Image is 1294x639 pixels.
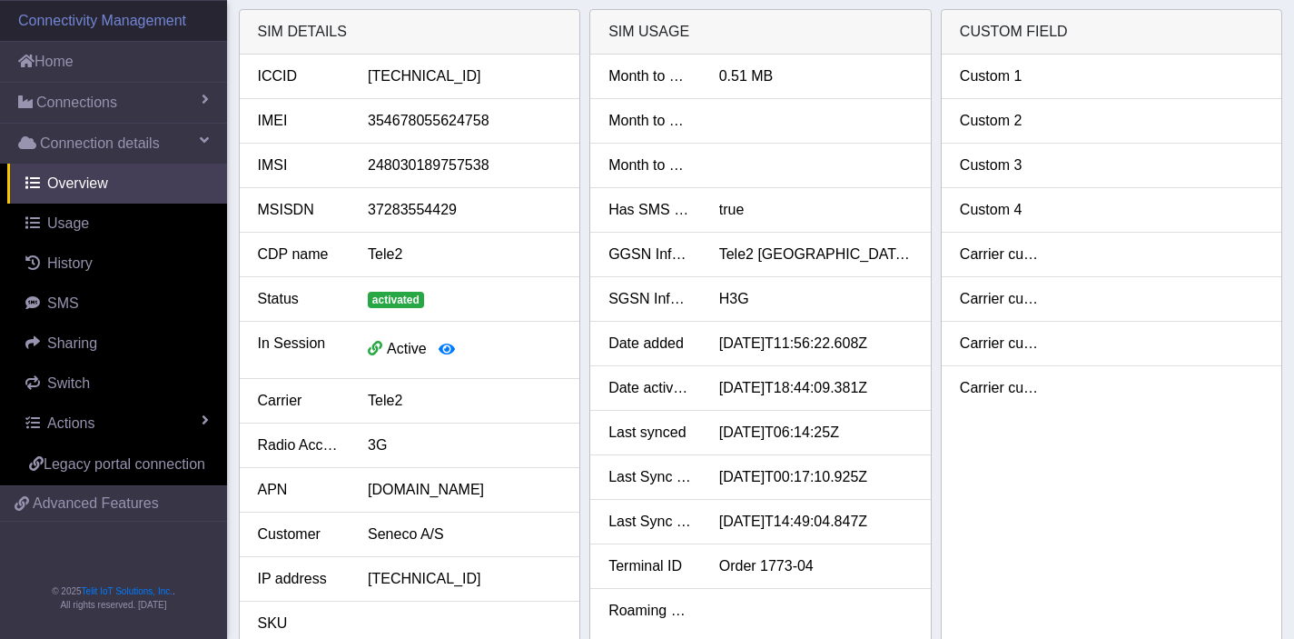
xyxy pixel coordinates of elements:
[706,466,926,488] div: [DATE]T00:17:10.925Z
[244,390,355,412] div: Carrier
[595,466,706,488] div: Last Sync Data Usage
[354,199,575,221] div: 37283554429
[244,110,355,132] div: IMEI
[595,244,706,265] div: GGSN Information
[706,377,926,399] div: [DATE]T18:44:09.381Z
[354,390,575,412] div: Tele2
[354,568,575,590] div: [TECHNICAL_ID]
[244,155,355,176] div: IMSI
[244,524,355,545] div: Customer
[595,555,706,577] div: Terminal ID
[706,65,926,87] div: 0.51 MB
[706,422,926,444] div: [DATE]T06:14:25Z
[354,244,575,265] div: Tele2
[946,288,1057,310] div: Carrier custom 2
[7,284,227,324] a: SMS
[7,404,227,444] a: Actions
[706,288,926,310] div: H3G
[244,65,355,87] div: ICCID
[244,479,355,501] div: APN
[47,175,108,191] span: Overview
[7,324,227,364] a: Sharing
[946,377,1057,399] div: Carrier custom 4
[47,375,90,391] span: Switch
[47,215,89,231] span: Usage
[946,333,1057,354] div: Carrier custom 3
[590,10,931,55] div: SIM usage
[427,333,467,367] button: View session details
[595,333,706,354] div: Date added
[40,133,160,155] span: Connection details
[244,333,355,367] div: In Session
[706,244,926,265] div: Tele2 [GEOGRAPHIC_DATA] AB
[595,288,706,310] div: SGSN Information
[354,65,575,87] div: [TECHNICAL_ID]
[244,434,355,456] div: Radio Access Tech
[354,524,575,545] div: Seneco A/S
[368,292,424,308] span: activated
[244,244,355,265] div: CDP name
[36,92,117,114] span: Connections
[706,333,926,354] div: [DATE]T11:56:22.608Z
[244,199,355,221] div: MSISDN
[946,65,1057,87] div: Custom 1
[595,377,706,399] div: Date activated
[595,422,706,444] div: Last synced
[354,434,575,456] div: 3G
[244,288,355,310] div: Status
[595,511,706,533] div: Last Sync SMS Usage
[7,364,227,404] a: Switch
[595,110,706,132] div: Month to date SMS
[47,335,97,351] span: Sharing
[244,568,355,590] div: IP address
[387,341,427,356] span: Active
[7,164,227,204] a: Overview
[942,10,1282,55] div: Custom field
[47,255,93,271] span: History
[706,555,926,577] div: Order 1773-04
[706,199,926,221] div: true
[354,479,575,501] div: [DOMAIN_NAME]
[946,155,1057,176] div: Custom 3
[595,65,706,87] div: Month to date data
[706,511,926,533] div: [DATE]T14:49:04.847Z
[595,199,706,221] div: Has SMS Usage
[240,10,580,55] div: SIM details
[946,199,1057,221] div: Custom 4
[7,244,227,284] a: History
[946,110,1057,132] div: Custom 2
[47,415,94,431] span: Actions
[47,295,79,311] span: SMS
[354,110,575,132] div: 354678055624758
[354,155,575,176] div: 248030189757538
[7,204,227,244] a: Usage
[33,493,159,514] span: Advanced Features
[595,155,706,176] div: Month to date voice
[82,586,173,596] a: Telit IoT Solutions, Inc.
[44,456,205,472] span: Legacy portal connection
[946,244,1057,265] div: Carrier custom 1
[595,600,706,622] div: Roaming Profile
[244,613,355,634] div: SKU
